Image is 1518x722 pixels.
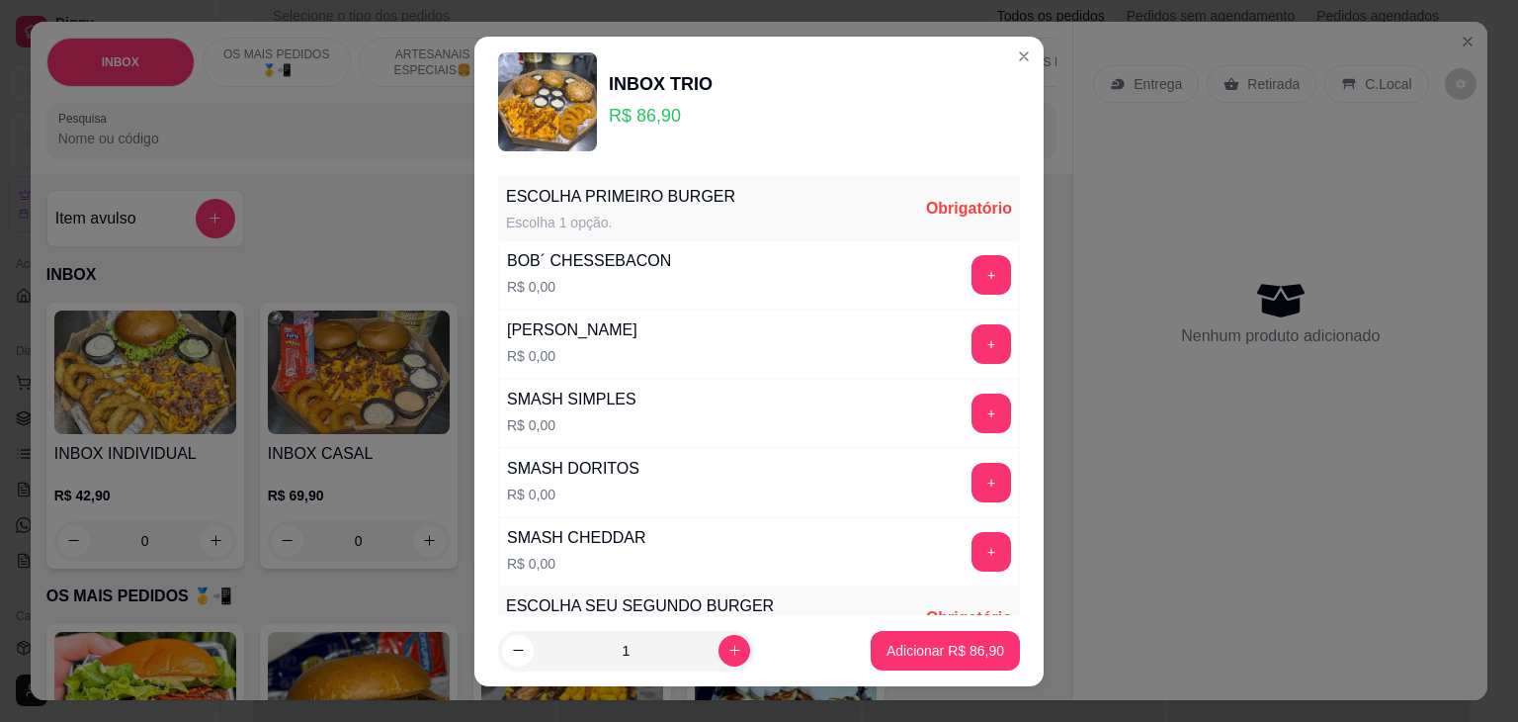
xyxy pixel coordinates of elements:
p: R$ 0,00 [507,415,636,435]
div: ESCOLHA PRIMEIRO BURGER [506,185,735,209]
img: product-image [498,52,597,151]
div: [PERSON_NAME] [507,318,637,342]
button: add [971,532,1011,572]
div: BOB´ CHESSEBACON [507,249,671,273]
p: Adicionar R$ 86,90 [886,641,1004,661]
p: R$ 86,90 [609,102,713,130]
p: R$ 0,00 [507,277,671,297]
button: Close [1008,41,1040,72]
div: ESCOLHA SEU SEGUNDO BURGER [506,594,774,618]
button: Adicionar R$ 86,90 [871,631,1020,671]
button: add [971,324,1011,364]
p: R$ 0,00 [507,485,639,504]
div: Escolha 1 opção. [506,213,735,232]
div: SMASH SIMPLES [507,388,636,411]
div: SMASH CHEDDAR [507,526,645,550]
div: INBOX TRIO [609,70,713,98]
div: SMASH DORITOS [507,457,639,481]
div: Obrigatório [926,606,1012,630]
p: R$ 0,00 [507,554,645,574]
div: Obrigatório [926,197,1012,221]
button: add [971,463,1011,502]
button: add [971,255,1011,295]
p: R$ 0,00 [507,346,637,366]
button: decrease-product-quantity [502,635,534,667]
button: add [971,394,1011,433]
button: increase-product-quantity [718,635,750,667]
